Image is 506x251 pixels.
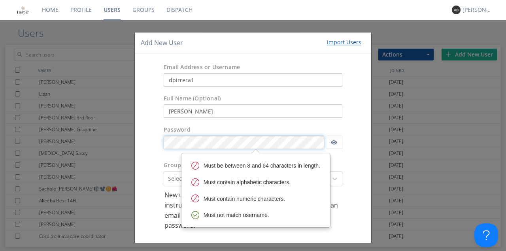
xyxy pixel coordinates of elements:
[164,162,210,170] label: Group (Optional)
[164,95,221,103] label: Full Name (Optional)
[164,126,191,134] label: Password
[191,211,200,219] img: iconsuccess-toast.svg
[204,178,291,186] div: Must contain alphabetic characters.
[452,6,461,14] img: 373638.png
[164,191,342,231] p: New users with email addresses will be sent a link with instructions for setting up their account...
[16,3,30,17] img: ff256a24637843f88611b6364927a22a
[327,38,361,46] div: Import Users
[204,162,320,170] div: Must be between 8 and 64 characters in length.
[463,6,492,14] div: [PERSON_NAME]
[191,162,200,170] img: red-error-icon.svg
[191,194,200,203] img: red-error-icon.svg
[141,38,183,47] h4: Add New User
[204,195,285,203] div: Must contain numeric characters.
[204,211,269,219] div: Must not match username.
[164,64,240,72] label: Email Address or Username
[164,74,342,87] input: e.g. email@address.com, Housekeeping1
[191,178,200,187] img: red-error-icon.svg
[164,105,342,118] input: Julie Appleseed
